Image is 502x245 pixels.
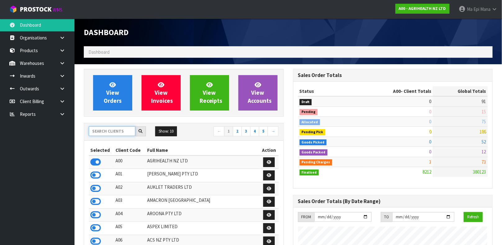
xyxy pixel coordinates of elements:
[473,169,486,175] span: 380123
[200,81,223,104] span: View Receipts
[298,72,488,78] h3: Sales Order Totals
[146,195,260,209] td: AMACRON [GEOGRAPHIC_DATA]
[300,159,332,166] span: Pending Charges
[155,126,177,136] button: Show: 10
[298,212,314,222] div: FROM
[482,159,486,165] span: 73
[467,6,479,12] span: Ma Epi
[142,75,181,111] a: ViewInvoices
[146,145,260,155] th: Full Name
[300,99,312,105] span: Draft
[214,126,224,136] a: ←
[146,208,260,222] td: AROONA PTY LTD
[84,27,129,37] span: Dashboard
[114,156,146,169] td: A00
[238,75,278,111] a: ViewAccounts
[433,86,488,96] th: Global Totals
[464,212,483,222] button: Refresh
[146,182,260,195] td: AUKLET TRADERS LTD
[268,126,278,136] a: →
[300,139,327,146] span: Goods Picked
[429,129,431,134] span: 0
[114,208,146,222] td: A04
[298,86,361,96] th: Status
[480,129,486,134] span: 186
[361,86,433,96] th: - Client Totals
[89,126,135,136] input: Search clients
[429,119,431,125] span: 0
[259,126,268,136] a: 5
[224,126,233,136] a: 1
[429,149,431,155] span: 0
[300,129,326,135] span: Pending Pick
[89,145,114,155] th: Selected
[53,7,62,13] small: WMS
[482,149,486,155] span: 12
[482,139,486,145] span: 52
[146,222,260,235] td: ASPEX LIMITED
[300,109,318,115] span: Pending
[429,159,431,165] span: 3
[480,6,491,12] span: Mana
[93,75,132,111] a: ViewOrders
[114,195,146,209] td: A03
[396,4,450,14] a: A00 - AGRIHEALTH NZ LTD
[88,49,110,55] span: Dashboard
[298,198,488,204] h3: Sales Order Totals (By Date Range)
[482,109,486,115] span: 15
[300,149,328,156] span: Goods Packed
[146,169,260,182] td: [PERSON_NAME] PTY LTD
[482,98,486,104] span: 91
[260,145,279,155] th: Action
[146,156,260,169] td: AGRIHEALTH NZ LTD
[233,126,242,136] a: 2
[399,6,446,11] strong: A00 - AGRIHEALTH NZ LTD
[250,126,259,136] a: 4
[381,212,392,222] div: TO
[429,109,431,115] span: 0
[429,139,431,145] span: 0
[114,222,146,235] td: A05
[20,5,52,13] span: ProStock
[114,145,146,155] th: Client Code
[300,170,319,176] span: Finalised
[151,81,173,104] span: View Invoices
[423,169,431,175] span: 8212
[482,119,486,125] span: 75
[9,5,17,13] img: cube-alt.png
[114,182,146,195] td: A02
[188,126,279,137] nav: Page navigation
[114,169,146,182] td: A01
[393,88,401,94] span: A00
[300,119,320,125] span: Allocated
[104,81,122,104] span: View Orders
[242,126,251,136] a: 3
[190,75,229,111] a: ViewReceipts
[248,81,272,104] span: View Accounts
[429,98,431,104] span: 0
